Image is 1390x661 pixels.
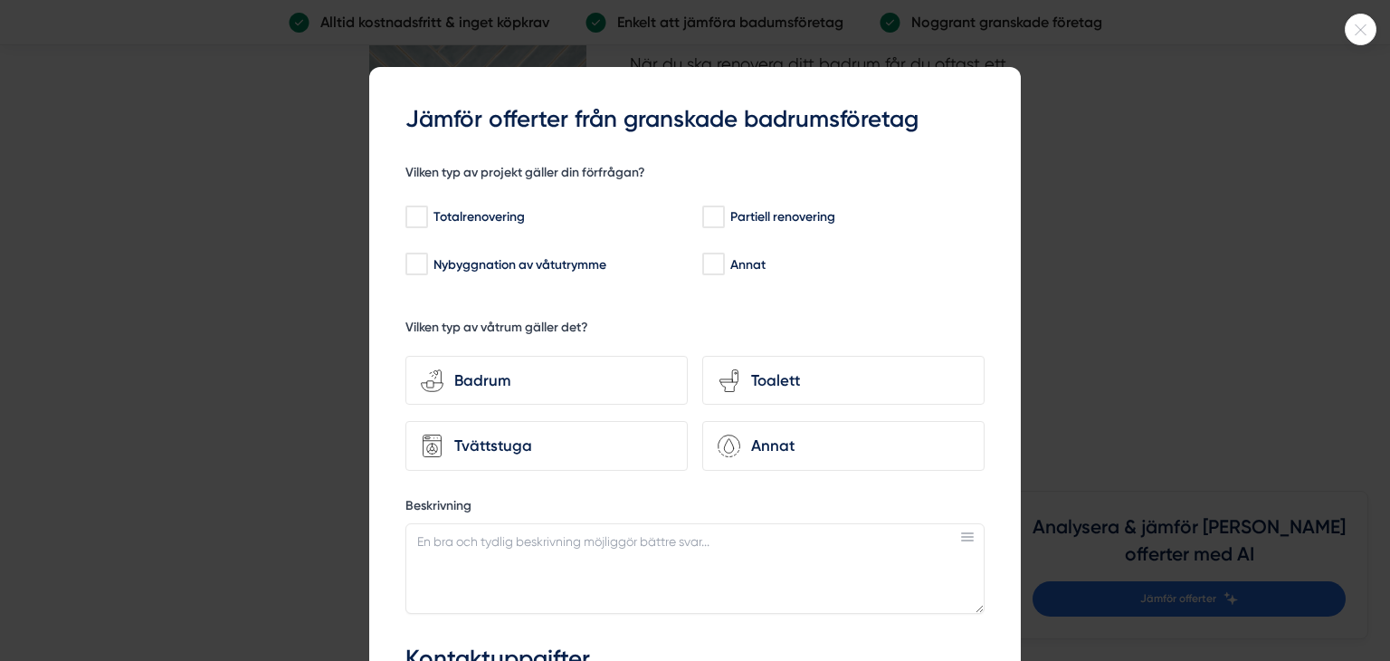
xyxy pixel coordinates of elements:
h3: Jämför offerter från granskade badrumsföretag [405,103,985,136]
input: Annat [702,255,723,273]
label: Beskrivning [405,497,985,520]
input: Nybyggnation av våtutrymme [405,255,426,273]
input: Totalrenovering [405,208,426,226]
h5: Vilken typ av projekt gäller din förfrågan? [405,164,645,187]
h5: Vilken typ av våtrum gäller det? [405,319,588,341]
input: Partiell renovering [702,208,723,226]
